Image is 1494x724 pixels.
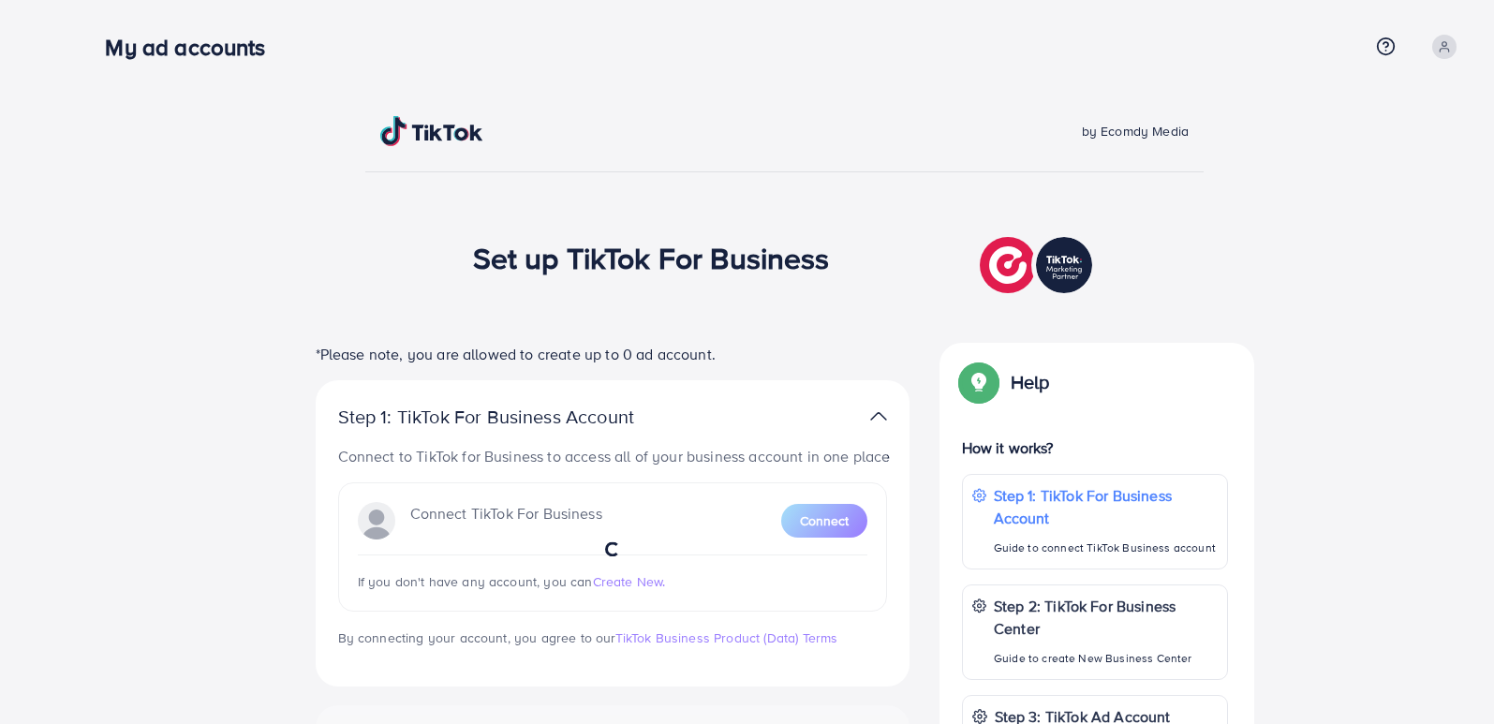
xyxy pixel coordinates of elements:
[338,406,694,428] p: Step 1: TikTok For Business Account
[962,436,1228,459] p: How it works?
[1011,371,1050,393] p: Help
[980,232,1097,298] img: TikTok partner
[105,34,280,61] h3: My ad accounts
[473,240,830,275] h1: Set up TikTok For Business
[1082,122,1189,140] span: by Ecomdy Media
[380,116,483,146] img: TikTok
[994,537,1218,559] p: Guide to connect TikTok Business account
[870,403,887,430] img: TikTok partner
[994,595,1218,640] p: Step 2: TikTok For Business Center
[316,343,910,365] p: *Please note, you are allowed to create up to 0 ad account.
[962,365,996,399] img: Popup guide
[994,647,1218,670] p: Guide to create New Business Center
[994,484,1218,529] p: Step 1: TikTok For Business Account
